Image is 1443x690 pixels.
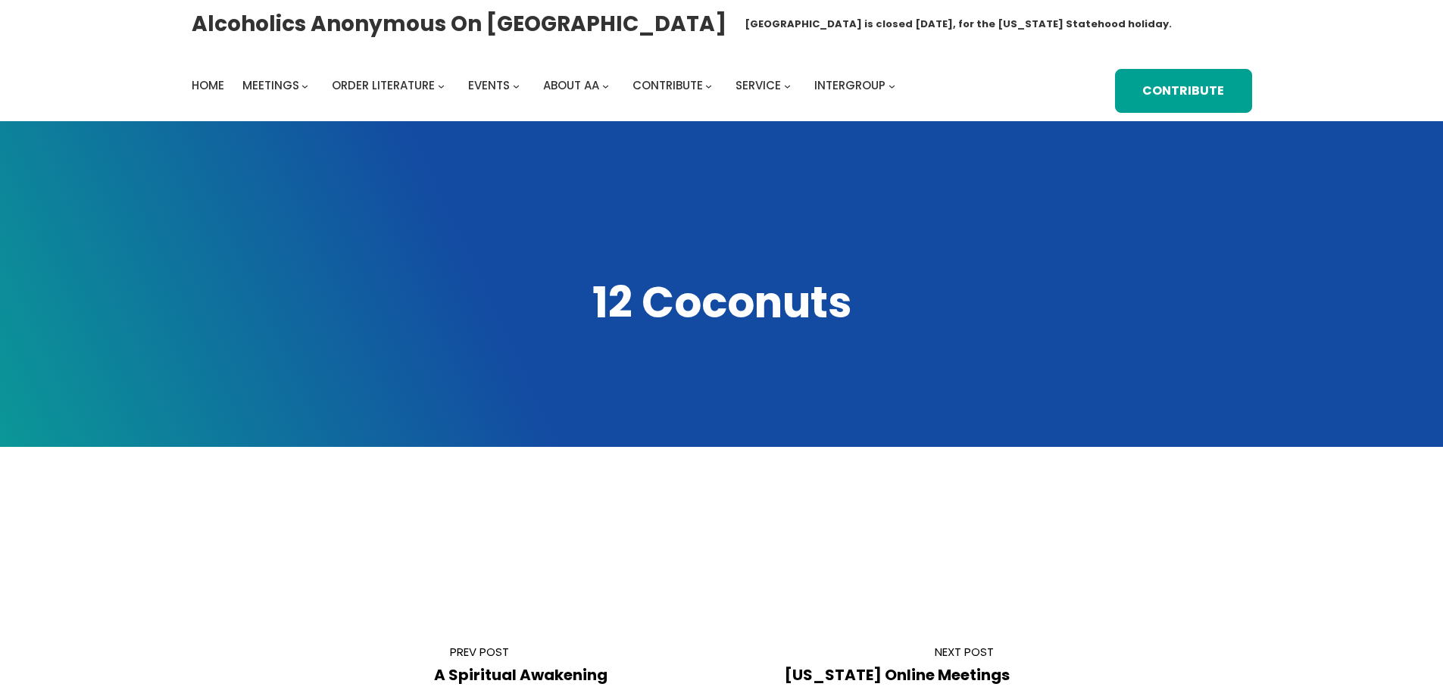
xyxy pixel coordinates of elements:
a: About AA [543,75,599,96]
span: Service [736,77,781,93]
button: Service submenu [784,82,791,89]
a: Contribute [632,75,703,96]
a: Intergroup [814,75,885,96]
span: Events [468,77,510,93]
span: [US_STATE] Online Meetings [785,664,1010,685]
span: Meetings [242,77,299,93]
button: Events submenu [513,82,520,89]
button: Order Literature submenu [438,82,445,89]
button: Contribute submenu [705,82,712,89]
span: Intergroup [814,77,885,93]
a: Home [192,75,224,96]
span: Next Post [746,644,1010,660]
h1: 12 Coconuts [192,274,1252,332]
a: Service [736,75,781,96]
span: Home [192,77,224,93]
span: Contribute [632,77,703,93]
h1: [GEOGRAPHIC_DATA] is closed [DATE], for the [US_STATE] Statehood holiday. [745,17,1172,32]
a: Events [468,75,510,96]
nav: Intergroup [192,75,901,96]
a: Meetings [242,75,299,96]
a: Prev Post A Spiritual Awakening [434,644,698,685]
a: Contribute [1115,69,1251,114]
span: Prev Post [434,644,698,660]
span: Order Literature [332,77,435,93]
button: About AA submenu [602,82,609,89]
span: About AA [543,77,599,93]
a: Alcoholics Anonymous on [GEOGRAPHIC_DATA] [192,5,726,42]
button: Intergroup submenu [889,82,895,89]
a: Next Post [US_STATE] Online Meetings [746,644,1010,685]
span: A Spiritual Awakening [434,664,607,685]
button: Meetings submenu [301,82,308,89]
